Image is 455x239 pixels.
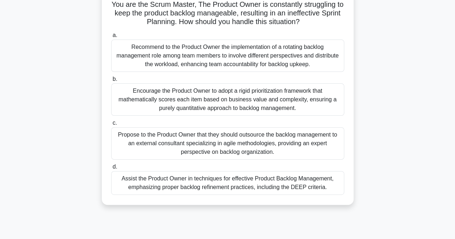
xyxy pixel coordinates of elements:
[113,32,117,38] span: a.
[113,76,117,82] span: b.
[111,83,344,116] div: Encourage the Product Owner to adopt a rigid prioritization framework that mathematically scores ...
[113,164,117,170] span: d.
[111,40,344,72] div: Recommend to the Product Owner the implementation of a rotating backlog management role among tea...
[113,120,117,126] span: c.
[111,127,344,160] div: Propose to the Product Owner that they should outsource the backlog management to an external con...
[111,171,344,195] div: Assist the Product Owner in techniques for effective Product Backlog Management, emphasizing prop...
